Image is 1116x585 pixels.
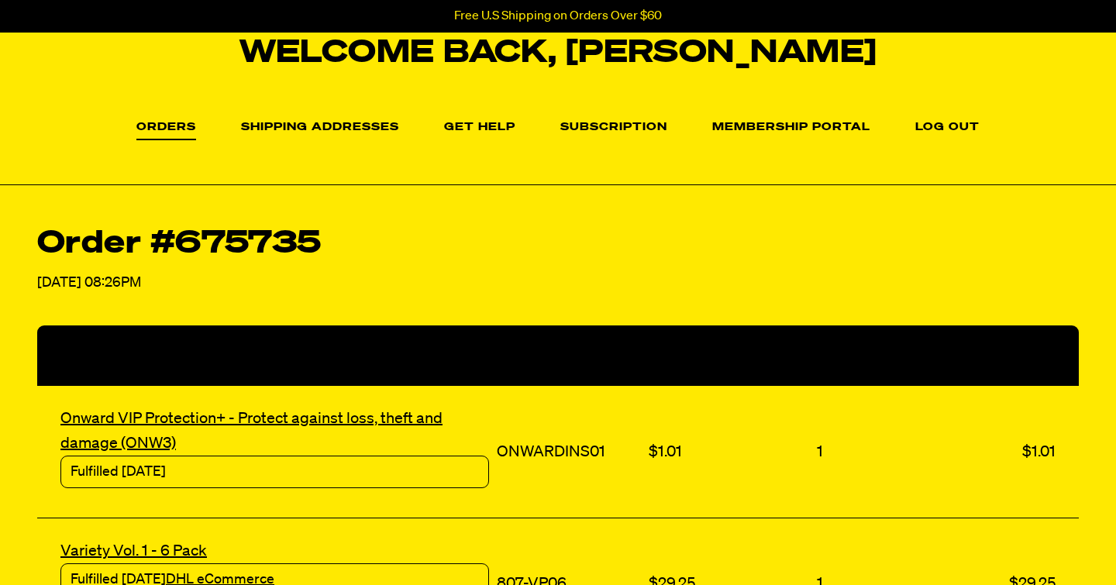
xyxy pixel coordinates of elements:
th: Total [827,325,1079,386]
p: Free U.S Shipping on Orders Over $60 [454,9,662,23]
a: Orders [136,122,196,140]
h2: Order #675735 [37,229,1079,260]
td: $1.01 [827,386,1079,518]
td: ONWARDINS01 [493,386,645,518]
p: [DATE] 08:26PM [37,272,1079,294]
th: Quantity [716,325,828,386]
th: Product [37,325,493,386]
a: Variety Vol. 1 - 6 Pack [60,543,207,559]
a: Onward VIP Protection+ - Protect against loss, theft and damage (ONW3) [60,411,443,451]
a: Shipping Addresses [241,122,399,134]
a: Subscription [560,122,667,134]
a: Membership Portal [712,122,870,134]
td: 1 [716,386,828,518]
div: Fulfilled [DATE] [60,456,489,489]
th: Price [645,325,715,386]
a: Log out [915,122,980,134]
a: Get Help [444,122,515,134]
th: SKU [493,325,645,386]
td: $1.01 [645,386,715,518]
